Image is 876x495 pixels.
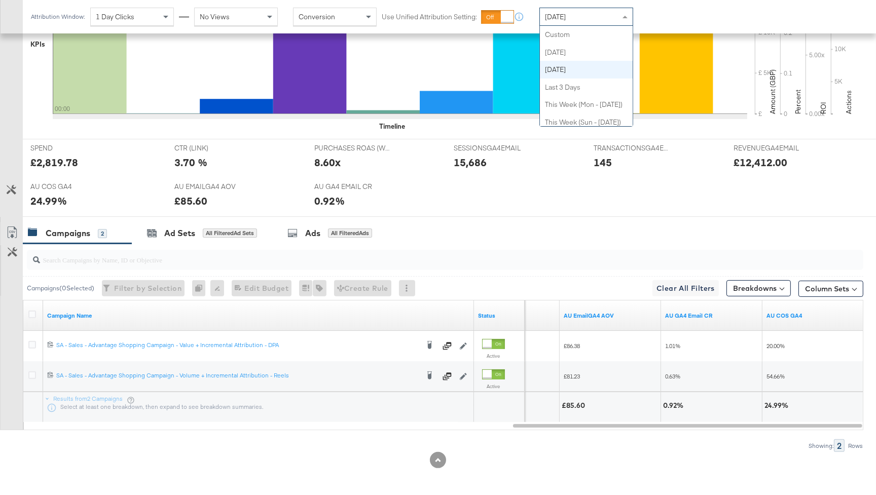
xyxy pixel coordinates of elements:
[382,12,477,22] label: Use Unified Attribution Setting:
[56,341,419,349] div: SA - Sales - Advantage Shopping Campaign - Value + Incremental Attribution - DPA
[328,229,372,238] div: All Filtered Ads
[562,401,588,410] div: £85.60
[203,229,257,238] div: All Filtered Ad Sets
[564,342,580,350] span: £86.38
[665,312,758,320] a: AU CR GA4
[30,182,106,192] span: AU COS GA4
[47,312,470,320] a: Your campaign name.
[734,143,810,153] span: REVENUEGA4EMAIL
[30,40,45,49] div: KPIs
[30,13,85,20] div: Attribution Window:
[594,143,670,153] span: TRANSACTIONSGA4EMAIL
[540,61,633,79] div: [DATE]
[844,90,853,114] text: Actions
[192,280,210,296] div: 0
[665,372,680,380] span: 0.63%
[545,12,566,21] span: [DATE]
[30,155,78,170] div: £2,819.78
[734,155,787,170] div: £12,412.00
[27,284,94,293] div: Campaigns ( 0 Selected)
[540,79,633,96] div: Last 3 Days
[793,90,802,114] text: Percent
[819,102,828,114] text: ROI
[305,227,320,239] div: Ads
[314,143,390,153] span: PURCHASES ROAS (WEBSITE EVENTS)
[30,194,67,208] div: 24.99%
[56,371,419,382] a: SA - Sales - Advantage Shopping Campaign - Volume + Incremental Attribution - Reels
[766,342,785,350] span: 20.00%
[314,194,345,208] div: 0.92%
[665,342,680,350] span: 1.01%
[380,122,406,131] div: Timeline
[314,155,341,170] div: 8.60x
[663,401,686,410] div: 0.92%
[768,69,777,114] text: Amount (GBP)
[478,312,521,320] a: Shows the current state of your Ad Campaign.
[834,439,845,452] div: 2
[766,312,860,320] a: AU COS GA4
[454,155,487,170] div: 15,686
[764,401,791,410] div: 24.99%
[564,312,657,320] a: AU AOV new
[726,280,791,296] button: Breakdowns
[564,372,580,380] span: £81.23
[200,12,230,21] span: No Views
[174,182,250,192] span: AU EMAILGA4 AOV
[164,227,195,239] div: Ad Sets
[482,383,505,390] label: Active
[540,26,633,44] div: Custom
[314,182,390,192] span: AU GA4 EMAIL CR
[56,341,419,351] a: SA - Sales - Advantage Shopping Campaign - Value + Incremental Attribution - DPA
[482,353,505,359] label: Active
[98,229,107,238] div: 2
[656,282,715,295] span: Clear All Filters
[540,113,633,131] div: This Week (Sun - [DATE])
[848,442,863,449] div: Rows
[174,143,250,153] span: CTR (LINK)
[56,371,419,379] div: SA - Sales - Advantage Shopping Campaign - Volume + Incremental Attribution - Reels
[96,12,134,21] span: 1 Day Clicks
[766,372,785,380] span: 54.66%
[808,442,834,449] div: Showing:
[40,246,787,265] input: Search Campaigns by Name, ID or Objective
[30,143,106,153] span: SPEND
[540,44,633,61] div: [DATE]
[454,143,530,153] span: SESSIONSGA4EMAIL
[46,227,90,239] div: Campaigns
[174,155,207,170] div: 3.70 %
[540,96,633,113] div: This Week (Mon - [DATE])
[798,281,863,297] button: Column Sets
[652,280,719,296] button: Clear All Filters
[174,194,207,208] div: £85.60
[594,155,612,170] div: 145
[299,12,335,21] span: Conversion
